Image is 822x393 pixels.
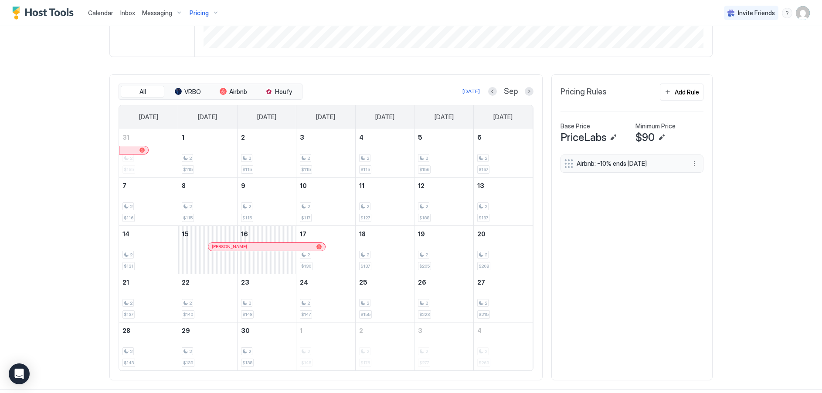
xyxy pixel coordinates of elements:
a: September 13, 2025 [474,178,533,194]
td: September 23, 2025 [237,274,296,322]
span: 25 [359,279,367,286]
div: [DATE] [462,87,480,95]
div: menu [689,158,700,169]
span: Houfy [275,88,292,96]
span: 3 [300,134,304,141]
span: 21 [122,279,129,286]
span: 2 [425,252,428,258]
span: $137 [124,312,133,317]
a: September 22, 2025 [178,274,237,290]
a: Tuesday [248,105,285,129]
a: Calendar [88,8,113,17]
td: October 1, 2025 [296,322,356,370]
a: September 20, 2025 [474,226,533,242]
a: Thursday [367,105,403,129]
button: Edit [656,132,667,143]
span: $139 [183,360,193,366]
span: 18 [359,230,366,238]
span: $167 [479,167,488,172]
td: September 29, 2025 [178,322,238,370]
td: September 25, 2025 [355,274,414,322]
span: $155 [360,312,370,317]
td: September 18, 2025 [355,225,414,274]
td: September 28, 2025 [119,322,178,370]
button: VRBO [166,86,210,98]
div: Add Rule [675,87,699,97]
span: 4 [477,327,482,334]
button: All [121,86,164,98]
span: $117 [301,215,310,221]
a: October 3, 2025 [414,322,473,339]
td: October 3, 2025 [414,322,474,370]
span: 19 [418,230,425,238]
button: Next month [525,87,533,96]
span: 10 [300,182,307,189]
a: August 31, 2025 [119,129,178,145]
span: $138 [242,360,252,366]
span: [DATE] [435,113,454,121]
span: [DATE] [316,113,335,121]
td: September 30, 2025 [237,322,296,370]
span: 2 [485,204,487,209]
button: Houfy [257,86,300,98]
span: 8 [182,182,186,189]
td: September 13, 2025 [473,177,533,225]
a: Sunday [130,105,167,129]
span: All [139,88,146,96]
span: 17 [300,230,306,238]
span: 13 [477,182,484,189]
span: 2 [425,300,428,306]
div: Host Tools Logo [12,7,78,20]
td: September 22, 2025 [178,274,238,322]
span: 2 [189,300,192,306]
span: 9 [241,182,245,189]
a: Monday [189,105,226,129]
span: $208 [479,263,489,269]
span: 16 [241,230,248,238]
a: September 6, 2025 [474,129,533,145]
span: 4 [359,134,363,141]
span: Minimum Price [635,122,676,130]
span: 6 [477,134,482,141]
span: 2 [307,300,310,306]
a: September 16, 2025 [238,226,296,242]
span: 3 [418,327,422,334]
a: September 11, 2025 [356,178,414,194]
span: 22 [182,279,190,286]
a: Friday [426,105,462,129]
span: 2 [425,155,428,161]
div: menu [782,8,792,18]
a: September 23, 2025 [238,274,296,290]
span: [DATE] [139,113,158,121]
span: 31 [122,134,129,141]
a: October 1, 2025 [296,322,355,339]
span: 2 [367,155,369,161]
span: Invite Friends [738,9,775,17]
span: $137 [360,263,370,269]
a: September 30, 2025 [238,322,296,339]
td: September 3, 2025 [296,129,356,178]
span: 2 [130,300,132,306]
span: 26 [418,279,426,286]
span: $115 [242,167,252,172]
td: September 14, 2025 [119,225,178,274]
a: September 5, 2025 [414,129,473,145]
button: Edit [608,132,618,143]
span: Pricing [190,9,209,17]
span: [DATE] [198,113,217,121]
span: Pricing Rules [560,87,607,97]
a: September 8, 2025 [178,178,237,194]
span: Airbnb: -10% ends [DATE] [577,160,680,168]
span: 2 [425,204,428,209]
span: 30 [241,327,250,334]
span: 14 [122,230,129,238]
span: 2 [130,204,132,209]
span: $116 [124,215,133,221]
td: September 24, 2025 [296,274,356,322]
span: 23 [241,279,249,286]
span: 2 [189,155,192,161]
a: September 3, 2025 [296,129,355,145]
span: 2 [248,349,251,354]
span: 11 [359,182,364,189]
span: $143 [124,360,134,366]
